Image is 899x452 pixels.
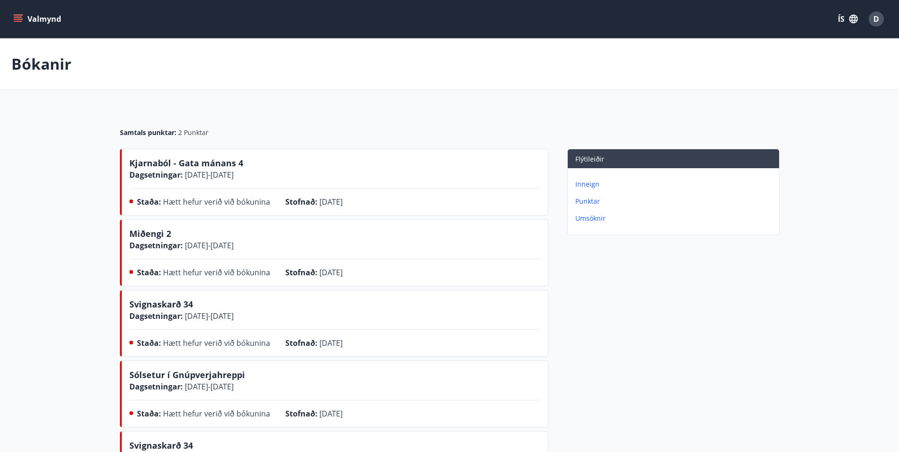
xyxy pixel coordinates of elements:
[11,10,65,27] button: menu
[129,298,193,310] span: Svignaskarð 34
[575,180,775,189] p: Inneign
[129,440,193,451] span: Svignaskarð 34
[129,157,243,169] span: Kjarnaból - Gata mánans 4
[129,228,171,239] span: Miðengi 2
[137,197,161,207] span: Staða :
[183,381,234,392] span: [DATE] - [DATE]
[319,267,343,278] span: [DATE]
[285,267,318,278] span: Stofnað :
[319,408,343,419] span: [DATE]
[183,170,234,180] span: [DATE] - [DATE]
[129,369,245,380] span: Sólsetur í Gnúpverjahreppi
[575,214,775,223] p: Umsóknir
[129,311,183,321] span: Dagsetningar :
[873,14,879,24] span: D
[319,338,343,348] span: [DATE]
[163,197,270,207] span: Hætt hefur verið við bókunina
[285,197,318,207] span: Stofnað :
[137,408,161,419] span: Staða :
[285,408,318,419] span: Stofnað :
[183,311,234,321] span: [DATE] - [DATE]
[575,197,775,206] p: Punktar
[129,381,183,392] span: Dagsetningar :
[163,267,270,278] span: Hætt hefur verið við bókunina
[575,154,604,163] span: Flýtileiðir
[163,338,270,348] span: Hætt hefur verið við bókunina
[285,338,318,348] span: Stofnað :
[183,240,234,251] span: [DATE] - [DATE]
[178,128,209,137] span: 2 Punktar
[833,10,863,27] button: ÍS
[865,8,888,30] button: D
[319,197,343,207] span: [DATE]
[137,267,161,278] span: Staða :
[137,338,161,348] span: Staða :
[129,240,183,251] span: Dagsetningar :
[120,128,176,137] span: Samtals punktar :
[11,54,72,74] p: Bókanir
[129,170,183,180] span: Dagsetningar :
[163,408,270,419] span: Hætt hefur verið við bókunina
